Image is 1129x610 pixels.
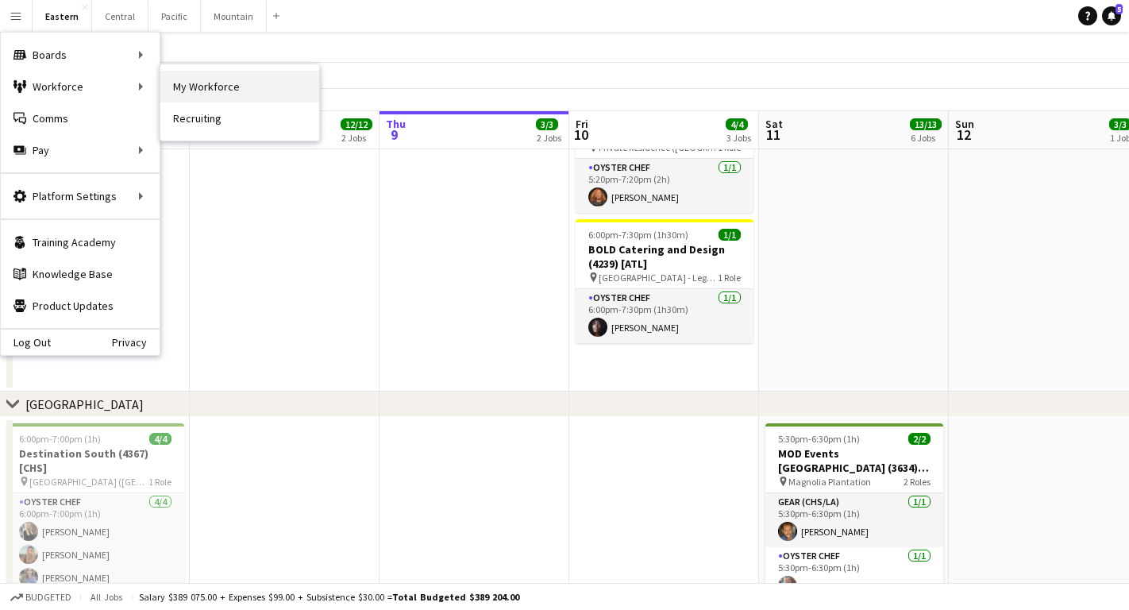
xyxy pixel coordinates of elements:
span: Magnolia Plantation [788,476,871,488]
button: Eastern [33,1,92,32]
div: Pay [1,134,160,166]
span: 2/2 [908,433,931,445]
app-job-card: 5:20pm-7:20pm (2h)1/1[PERSON_NAME] (4174) [ATL] Private Residence ([GEOGRAPHIC_DATA], [GEOGRAPHIC... [576,103,753,213]
span: [GEOGRAPHIC_DATA] - Legacy Lookout ([GEOGRAPHIC_DATA], [GEOGRAPHIC_DATA]) [599,272,718,284]
app-job-card: 6:00pm-7:30pm (1h30m)1/1BOLD Catering and Design (4239) [ATL] [GEOGRAPHIC_DATA] - Legacy Lookout ... [576,219,753,343]
span: 6:00pm-7:30pm (1h30m) [588,229,688,241]
span: [GEOGRAPHIC_DATA] ([GEOGRAPHIC_DATA], [GEOGRAPHIC_DATA]) [29,476,148,488]
h3: Destination South (4367) [CHS] [6,446,184,475]
span: All jobs [87,591,125,603]
span: 11 [763,125,783,144]
span: 2 Roles [904,476,931,488]
a: My Workforce [160,71,319,102]
button: Pacific [148,1,201,32]
span: 6:00pm-7:00pm (1h) [19,433,101,445]
a: Knowledge Base [1,258,160,290]
span: Thu [386,117,406,131]
span: 5 [1116,4,1123,14]
button: Mountain [201,1,267,32]
div: Salary $389 075.00 + Expenses $99.00 + Subsistence $30.00 = [139,591,519,603]
app-card-role: Oyster Chef1/15:20pm-7:20pm (2h)[PERSON_NAME] [576,159,753,213]
app-card-role: Oyster Chef1/15:30pm-6:30pm (1h)[PERSON_NAME] [765,547,943,601]
span: 13/13 [910,118,942,130]
span: 1 Role [148,476,171,488]
div: 6 Jobs [911,132,941,144]
div: Platform Settings [1,180,160,212]
a: Recruiting [160,102,319,134]
a: 5 [1102,6,1121,25]
a: Privacy [112,336,160,349]
a: Product Updates [1,290,160,322]
button: Central [92,1,148,32]
button: Budgeted [8,589,74,606]
span: 12 [953,125,974,144]
a: Log Out [1,336,51,349]
span: 1/1 [719,229,741,241]
h3: BOLD Catering and Design (4239) [ATL] [576,242,753,271]
span: 4/4 [726,118,748,130]
a: Training Academy [1,226,160,258]
div: Workforce [1,71,160,102]
span: Sat [765,117,783,131]
div: 2 Jobs [341,132,372,144]
div: 3 Jobs [726,132,751,144]
div: 2 Jobs [537,132,561,144]
span: Fri [576,117,588,131]
span: 10 [573,125,588,144]
span: Total Budgeted $389 204.00 [392,591,519,603]
div: [GEOGRAPHIC_DATA] [25,396,144,412]
h3: MOD Events [GEOGRAPHIC_DATA] (3634) [CHS] [765,446,943,475]
span: 1 Role [718,272,741,284]
app-card-role: Gear (CHS/LA)1/15:30pm-6:30pm (1h)[PERSON_NAME] [765,493,943,547]
span: 5:30pm-6:30pm (1h) [778,433,860,445]
a: Comms [1,102,160,134]
span: 12/12 [341,118,372,130]
div: Boards [1,39,160,71]
app-job-card: 5:30pm-6:30pm (1h)2/2MOD Events [GEOGRAPHIC_DATA] (3634) [CHS] Magnolia Plantation2 RolesGear (CH... [765,423,943,601]
span: Budgeted [25,592,71,603]
span: 4/4 [149,433,171,445]
span: Sun [955,117,974,131]
span: 9 [383,125,406,144]
span: 3/3 [536,118,558,130]
app-card-role: Oyster Chef1/16:00pm-7:30pm (1h30m)[PERSON_NAME] [576,289,753,343]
